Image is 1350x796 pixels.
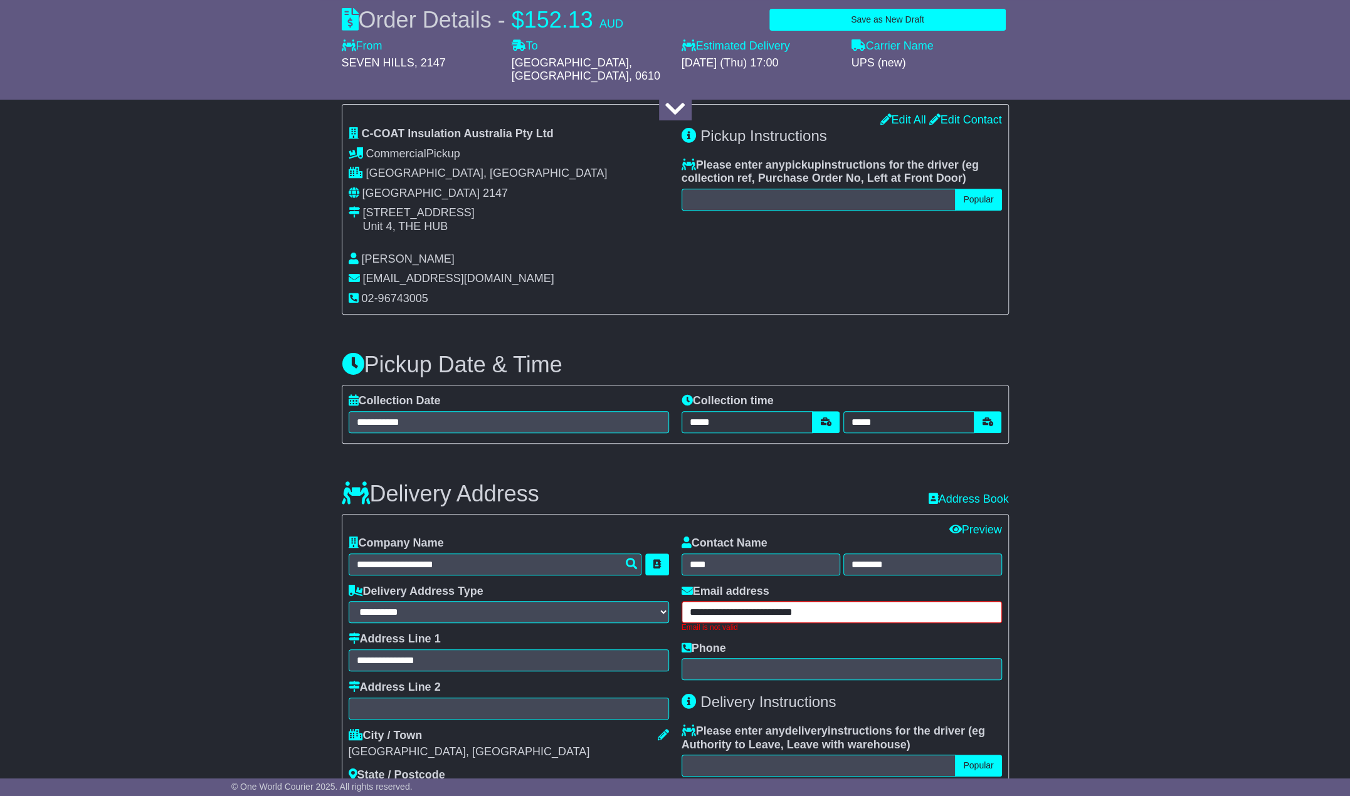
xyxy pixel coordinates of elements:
[949,523,1001,536] a: Preview
[928,493,1008,505] a: Address Book
[342,39,382,53] label: From
[682,623,1002,632] div: Email is not valid
[955,189,1001,211] button: Popular
[852,56,1009,70] div: UPS (new)
[342,481,539,506] h3: Delivery Address
[682,585,769,599] label: Email address
[362,187,480,199] span: [GEOGRAPHIC_DATA]
[363,206,475,220] div: [STREET_ADDRESS]
[362,292,428,305] span: 02-96743005
[349,768,445,782] label: State / Postcode
[682,394,774,408] label: Collection time
[349,147,669,161] div: Pickup
[366,147,426,160] span: Commercial
[682,537,767,550] label: Contact Name
[852,39,934,53] label: Carrier Name
[682,159,1002,186] label: Please enter any instructions for the driver ( )
[682,725,1002,751] label: Please enter any instructions for the driver ( )
[349,585,483,599] label: Delivery Address Type
[785,725,828,737] span: delivery
[512,7,524,33] span: $
[785,159,821,171] span: pickup
[524,7,593,33] span: 152.13
[349,745,669,759] div: [GEOGRAPHIC_DATA], [GEOGRAPHIC_DATA]
[682,39,839,53] label: Estimated Delivery
[700,693,836,710] span: Delivery Instructions
[512,39,538,53] label: To
[682,159,979,185] span: eg collection ref, Purchase Order No, Left at Front Door
[682,725,985,751] span: eg Authority to Leave, Leave with warehouse
[629,70,660,82] span: , 0610
[231,782,413,792] span: © One World Courier 2025. All rights reserved.
[483,187,508,199] span: 2147
[362,253,455,265] span: [PERSON_NAME]
[363,272,554,285] span: [EMAIL_ADDRESS][DOMAIN_NAME]
[349,394,441,408] label: Collection Date
[349,681,441,694] label: Address Line 2
[342,6,623,33] div: Order Details -
[349,537,444,550] label: Company Name
[349,729,423,743] label: City / Town
[682,56,839,70] div: [DATE] (Thu) 17:00
[362,127,554,140] span: C-COAT Insulation Australia Pty Ltd
[363,220,475,234] div: Unit 4, THE HUB
[349,632,441,646] label: Address Line 1
[700,127,826,144] span: Pickup Instructions
[414,56,446,69] span: , 2147
[342,352,1009,377] h3: Pickup Date & Time
[342,56,414,69] span: SEVEN HILLS
[599,18,623,30] span: AUD
[366,167,608,179] span: [GEOGRAPHIC_DATA], [GEOGRAPHIC_DATA]
[955,755,1001,777] button: Popular
[512,56,632,83] span: [GEOGRAPHIC_DATA], [GEOGRAPHIC_DATA]
[769,9,1005,31] button: Save as New Draft
[682,642,726,656] label: Phone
